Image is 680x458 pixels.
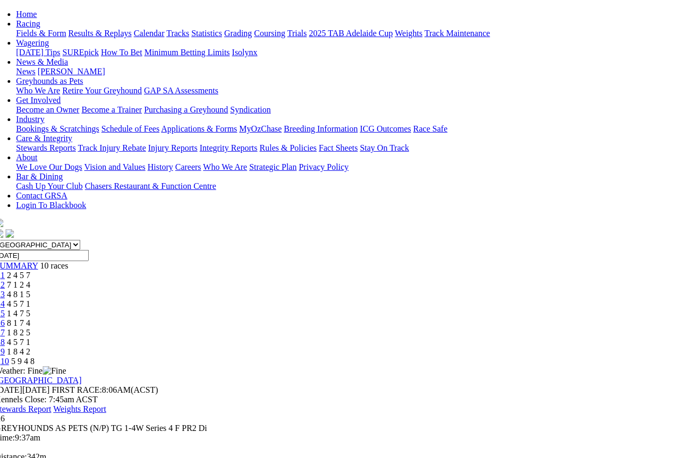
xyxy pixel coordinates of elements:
img: Fine [42,366,66,376]
a: Bookings & Scratchings [16,124,99,133]
a: Who We Are [203,162,247,171]
a: Grading [224,29,252,38]
a: Weights Report [53,404,106,413]
a: We Love Our Dogs [16,162,82,171]
a: News & Media [16,57,68,66]
span: 5 9 4 8 [11,357,35,366]
a: Industry [16,115,44,124]
a: MyOzChase [239,124,282,133]
div: News & Media [16,67,666,76]
a: SUREpick [62,48,98,57]
a: Home [16,10,37,19]
span: 4 8 1 5 [7,290,30,299]
a: News [16,67,35,76]
a: Vision and Values [84,162,145,171]
a: Trials [287,29,307,38]
div: Bar & Dining [16,182,666,191]
a: Stewards Reports [16,143,75,152]
a: Tracks [166,29,189,38]
span: 1 8 2 5 [7,328,30,337]
span: 4 5 7 1 [7,338,30,347]
a: Cash Up Your Club [16,182,82,191]
a: Stay On Track [360,143,409,152]
a: Calendar [133,29,164,38]
a: Syndication [230,105,270,114]
a: GAP SA Assessments [144,86,218,95]
div: About [16,162,666,172]
a: Weights [395,29,422,38]
a: Results & Replays [68,29,131,38]
a: Injury Reports [148,143,197,152]
div: Racing [16,29,666,38]
span: 1 8 4 2 [7,347,30,356]
a: Fields & Form [16,29,66,38]
a: Bar & Dining [16,172,63,181]
a: Chasers Restaurant & Function Centre [84,182,216,191]
span: FIRST RACE: [52,385,101,394]
span: 1 4 7 5 [7,309,30,318]
span: 4 5 7 1 [7,299,30,308]
a: [PERSON_NAME] [37,67,105,76]
a: Minimum Betting Limits [144,48,229,57]
img: twitter.svg [5,229,14,238]
a: About [16,153,37,162]
a: Get Involved [16,96,61,105]
a: [DATE] Tips [16,48,60,57]
span: 10 races [40,261,68,270]
a: Careers [175,162,201,171]
span: 8 1 7 4 [7,318,30,327]
a: Become a Trainer [81,105,142,114]
a: Become an Owner [16,105,79,114]
div: Get Involved [16,105,666,115]
span: 8:06AM(ACST) [52,385,158,394]
a: Track Injury Rebate [78,143,146,152]
span: 7 1 2 4 [7,280,30,289]
a: Privacy Policy [299,162,348,171]
a: Login To Blackbook [16,201,86,210]
a: Purchasing a Greyhound [144,105,228,114]
a: How To Bet [101,48,142,57]
a: Breeding Information [284,124,358,133]
a: Care & Integrity [16,134,72,143]
a: 2025 TAB Adelaide Cup [309,29,393,38]
a: Coursing [254,29,285,38]
a: Integrity Reports [199,143,257,152]
a: Isolynx [232,48,257,57]
div: Greyhounds as Pets [16,86,666,96]
a: Track Maintenance [424,29,490,38]
a: Strategic Plan [249,162,296,171]
a: Greyhounds as Pets [16,76,83,85]
div: Care & Integrity [16,143,666,153]
a: Retire Your Greyhound [62,86,142,95]
a: Rules & Policies [259,143,317,152]
a: History [147,162,173,171]
a: Contact GRSA [16,191,67,200]
a: Racing [16,19,40,28]
a: Statistics [191,29,222,38]
a: Schedule of Fees [101,124,159,133]
a: Wagering [16,38,49,47]
div: Wagering [16,48,666,57]
span: 2 4 5 7 [7,271,30,280]
div: Industry [16,124,666,134]
a: Who We Are [16,86,60,95]
a: ICG Outcomes [360,124,411,133]
a: Race Safe [413,124,447,133]
a: Fact Sheets [319,143,358,152]
a: Applications & Forms [161,124,237,133]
